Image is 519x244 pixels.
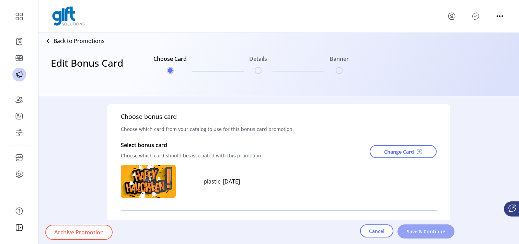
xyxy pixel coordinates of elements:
[51,56,123,84] h3: Edit Bonus Card
[406,228,446,235] span: Save & Continue
[121,149,263,162] p: Choose which card should be associated with this promotion.
[45,225,113,240] button: Archive Promotion
[121,121,294,137] span: Choose which card from your catalog to use for this bonus card promotion.
[494,11,505,22] button: menu
[54,37,105,45] p: Back to Promotions
[52,7,85,26] img: logo
[384,148,414,155] span: Change Card
[121,112,177,121] h5: Choose bonus card
[199,177,240,186] p: plastic_[DATE]
[370,145,437,158] button: Change Card
[54,228,104,236] span: Archive Promotion
[360,224,393,237] button: Cancel
[369,228,384,235] span: Cancel
[153,55,187,67] h6: Choose Card
[121,141,263,149] p: Select bonus card
[470,11,481,22] button: Publisher Panel
[397,224,454,239] button: Save & Continue
[446,11,457,22] button: menu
